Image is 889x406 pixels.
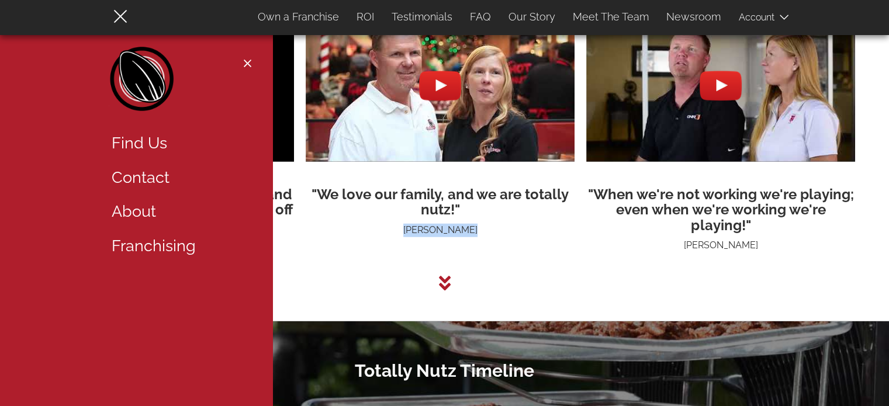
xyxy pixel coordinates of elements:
[103,126,255,161] a: Find Us
[383,5,461,29] a: Testimonials
[28,361,861,380] h2: Totally Nutz Timeline
[109,47,176,117] a: Home
[249,5,348,29] a: Own a Franchise
[103,229,255,263] a: Franchising
[348,5,383,29] a: ROI
[103,195,255,229] a: About
[586,187,855,233] h3: "When we're not working we're playing; even when we're working we're playing!"
[403,224,478,235] span: [PERSON_NAME]
[306,187,575,218] h3: "We love our family, and we are totally nutz!"
[461,5,500,29] a: FAQ
[500,5,564,29] a: Our Story
[684,240,758,251] span: [PERSON_NAME]
[103,161,255,195] a: Contact
[564,5,658,29] a: Meet The Team
[658,5,729,29] a: Newsroom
